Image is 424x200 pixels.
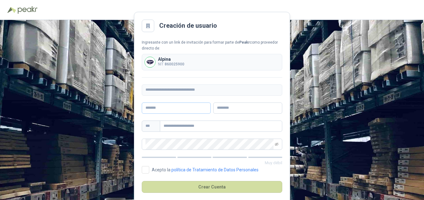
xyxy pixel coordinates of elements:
[165,62,184,66] b: 860025900
[239,40,250,45] b: Peakr
[275,142,279,146] span: eye-invisible
[149,168,261,172] span: Acepto la
[17,6,37,14] img: Peakr
[158,61,184,67] p: NIT
[7,7,16,13] img: Logo
[142,181,282,193] button: Crear Cuenta
[159,21,217,31] h2: Creación de usuario
[171,167,259,172] a: política de Tratamiento de Datos Personales
[142,160,282,166] p: Muy débil
[158,57,184,61] p: Alpina
[145,57,155,67] img: Company Logo
[142,40,282,51] div: Ingresaste con un link de invitación para formar parte de como proveedor directo de:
